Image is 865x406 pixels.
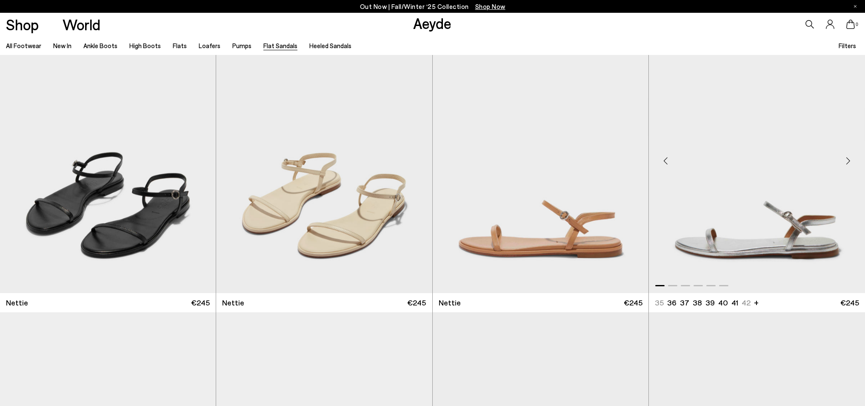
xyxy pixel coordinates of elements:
div: 2 / 6 [648,22,864,293]
a: 6 / 6 1 / 6 2 / 6 3 / 6 4 / 6 5 / 6 6 / 6 1 / 6 Next slide Previous slide [649,22,865,293]
ul: variant [655,297,748,308]
li: + [754,297,759,308]
a: 0 [846,20,855,29]
span: Nettie [6,297,28,308]
a: 35 36 37 38 39 40 41 42 + €245 [649,293,865,312]
span: €245 [407,297,426,308]
a: New In [53,42,71,49]
span: Filters [839,42,856,49]
a: All Footwear [6,42,41,49]
a: World [63,17,100,32]
div: 4 / 6 [216,22,431,293]
a: Heeled Sandals [309,42,351,49]
div: 3 / 6 [216,22,432,293]
div: Previous slide [653,148,679,173]
span: €245 [624,297,642,308]
img: Nettie Leather Sandals [648,22,864,293]
img: Nettie Leather Sandals [649,22,865,293]
a: Pumps [232,42,251,49]
a: High Boots [129,42,161,49]
a: Loafers [199,42,220,49]
p: Out Now | Fall/Winter ‘25 Collection [360,1,505,12]
li: 39 [705,297,715,308]
a: Nettie €245 [216,293,432,312]
li: 38 [693,297,702,308]
img: Nettie Leather Sandals [433,22,648,293]
span: Nettie [222,297,244,308]
a: Flat Sandals [263,42,297,49]
div: 1 / 6 [649,22,865,293]
span: €245 [840,297,859,308]
span: 0 [855,22,859,27]
div: 4 / 6 [432,22,648,293]
li: 37 [680,297,689,308]
a: Ankle Boots [83,42,117,49]
span: Navigate to /collections/new-in [475,3,505,10]
div: Next slide [835,148,861,173]
img: Nettie Leather Sandals [216,22,432,293]
li: 41 [731,297,738,308]
a: Nettie €245 [433,293,648,312]
span: Nettie [439,297,461,308]
a: Flats [173,42,187,49]
a: Aeyde [413,14,451,32]
img: Nettie Leather Sandals [432,22,648,293]
a: Next slide Previous slide [216,22,432,293]
div: 1 / 6 [433,22,648,293]
li: 40 [718,297,728,308]
li: 36 [667,297,677,308]
a: 6 / 6 1 / 6 2 / 6 3 / 6 4 / 6 5 / 6 6 / 6 1 / 6 Next slide Previous slide [433,22,648,293]
span: €245 [191,297,210,308]
a: Shop [6,17,39,32]
img: Nettie Leather Sandals [216,22,431,293]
